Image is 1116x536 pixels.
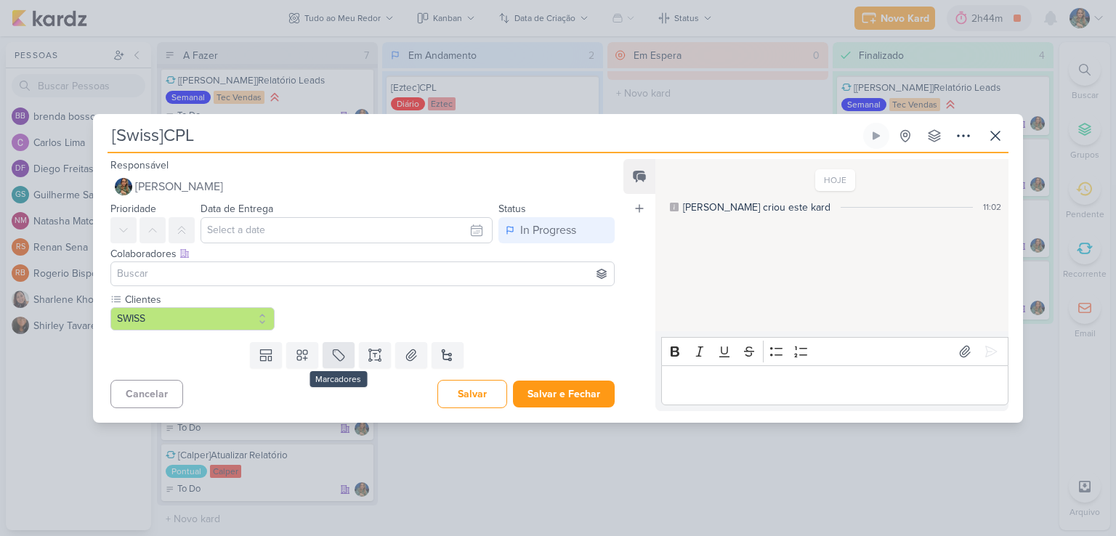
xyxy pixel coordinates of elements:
div: Editor editing area: main [661,365,1008,405]
input: Buscar [114,265,611,283]
div: Colaboradores [110,246,615,261]
div: Ligar relógio [870,130,882,142]
button: Cancelar [110,380,183,408]
label: Data de Entrega [201,203,273,215]
label: Prioridade [110,203,156,215]
input: Select a date [201,217,493,243]
label: Clientes [124,292,275,307]
button: Salvar [437,380,507,408]
input: Kard Sem Título [108,123,860,149]
div: Editor toolbar [661,337,1008,365]
button: Salvar e Fechar [513,381,615,407]
img: Isabella Gutierres [115,178,132,195]
div: 11:02 [983,200,1001,214]
div: Marcadores [310,371,367,387]
label: Status [498,203,526,215]
button: SWISS [110,307,275,330]
label: Responsável [110,159,169,171]
button: In Progress [498,217,615,243]
button: [PERSON_NAME] [110,174,615,200]
div: [PERSON_NAME] criou este kard [683,200,830,215]
span: [PERSON_NAME] [135,178,223,195]
div: In Progress [520,222,576,239]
